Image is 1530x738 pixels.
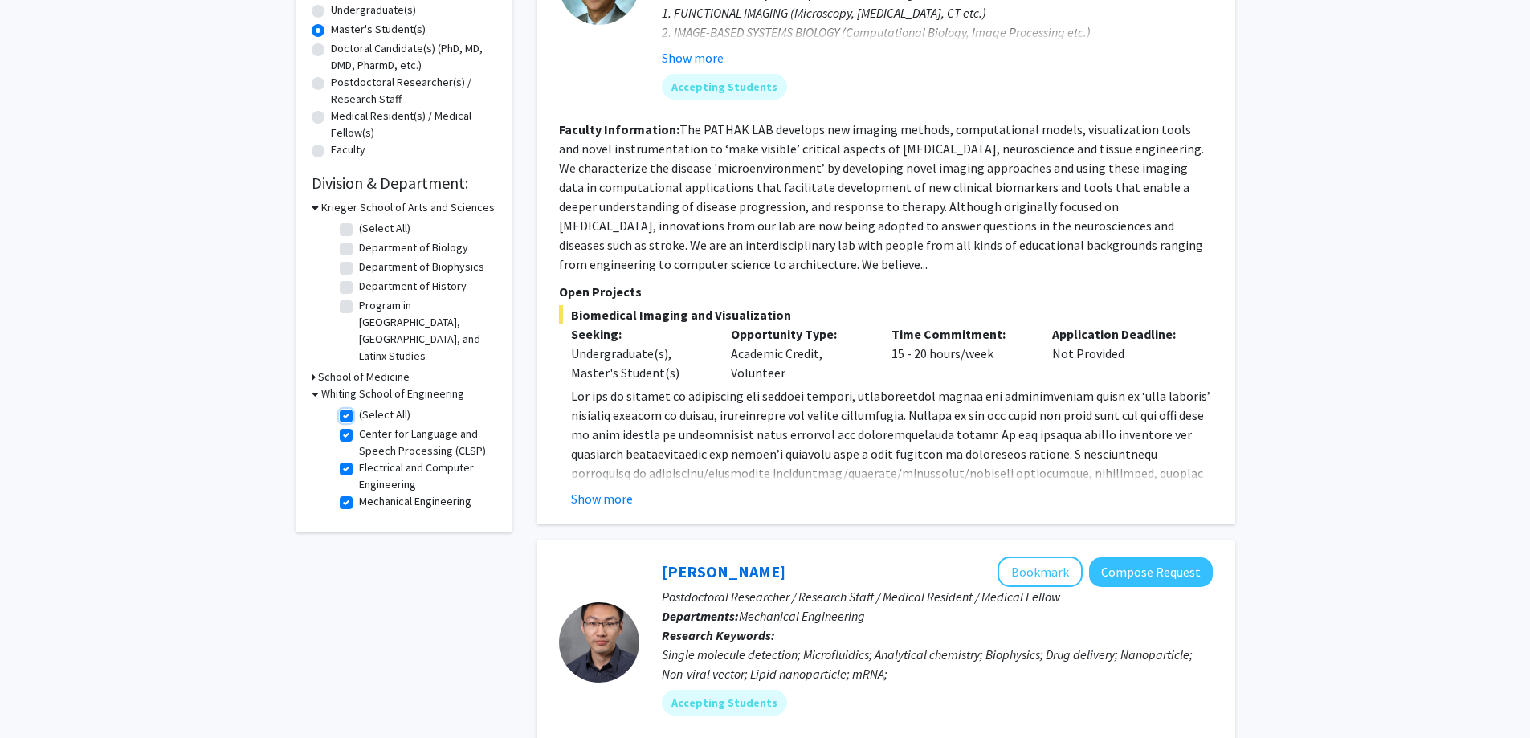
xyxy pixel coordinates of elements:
[662,587,1213,606] p: Postdoctoral Researcher / Research Staff / Medical Resident / Medical Fellow
[662,48,724,67] button: Show more
[359,493,471,510] label: Mechanical Engineering
[359,459,492,493] label: Electrical and Computer Engineering
[571,344,708,382] div: Undergraduate(s), Master's Student(s)
[1052,324,1189,344] p: Application Deadline:
[662,645,1213,683] div: Single molecule detection; Microfluidics; Analytical chemistry; Biophysics; Drug delivery; Nanopa...
[662,561,785,581] a: [PERSON_NAME]
[359,297,492,365] label: Program in [GEOGRAPHIC_DATA], [GEOGRAPHIC_DATA], and Latinx Studies
[559,121,679,137] b: Faculty Information:
[879,324,1040,382] div: 15 - 20 hours/week
[739,608,865,624] span: Mechanical Engineering
[331,74,496,108] label: Postdoctoral Researcher(s) / Research Staff
[998,557,1083,587] button: Add Sixuan Li to Bookmarks
[571,489,633,508] button: Show more
[662,608,739,624] b: Departments:
[331,2,416,18] label: Undergraduate(s)
[331,141,365,158] label: Faculty
[331,21,426,38] label: Master's Student(s)
[331,108,496,141] label: Medical Resident(s) / Medical Fellow(s)
[359,220,410,237] label: (Select All)
[662,627,775,643] b: Research Keywords:
[559,121,1204,272] fg-read-more: The PATHAK LAB develops new imaging methods, computational models, visualization tools and novel ...
[1089,557,1213,587] button: Compose Request to Sixuan Li
[359,239,468,256] label: Department of Biology
[571,324,708,344] p: Seeking:
[559,305,1213,324] span: Biomedical Imaging and Visualization
[731,324,867,344] p: Opportunity Type:
[1040,324,1201,382] div: Not Provided
[359,259,484,275] label: Department of Biophysics
[359,426,492,459] label: Center for Language and Speech Processing (CLSP)
[571,388,1210,577] span: Lor ips do sitamet co adipiscing eli seddoei tempori, utlaboreetdol magnaa eni adminimveniam quis...
[321,385,464,402] h3: Whiting School of Engineering
[559,282,1213,301] p: Open Projects
[662,690,787,716] mat-chip: Accepting Students
[359,406,410,423] label: (Select All)
[318,369,410,385] h3: School of Medicine
[662,74,787,100] mat-chip: Accepting Students
[321,199,495,216] h3: Krieger School of Arts and Sciences
[331,40,496,74] label: Doctoral Candidate(s) (PhD, MD, DMD, PharmD, etc.)
[312,173,496,193] h2: Division & Department:
[359,278,467,295] label: Department of History
[891,324,1028,344] p: Time Commitment:
[719,324,879,382] div: Academic Credit, Volunteer
[12,666,68,726] iframe: Chat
